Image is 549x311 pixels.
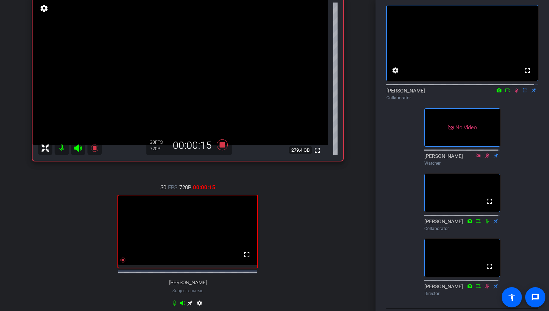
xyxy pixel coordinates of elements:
mat-icon: accessibility [507,293,516,302]
mat-icon: settings [39,4,49,13]
mat-icon: settings [391,66,400,75]
div: 00:00:15 [168,139,216,152]
span: 30 [160,183,166,191]
div: Director [424,290,500,297]
div: Collaborator [386,95,538,101]
span: 720P [179,183,191,191]
span: [PERSON_NAME] [169,280,207,286]
span: Subject [172,288,203,294]
span: No Video [455,124,477,131]
div: Watcher [424,160,500,167]
mat-icon: fullscreen [523,66,532,75]
div: [PERSON_NAME] [424,152,500,167]
span: - [187,288,188,293]
span: 279.4 GB [289,146,312,155]
mat-icon: settings [195,300,204,309]
div: [PERSON_NAME] [424,218,500,232]
div: [PERSON_NAME] [424,283,500,297]
div: [PERSON_NAME] [386,87,538,101]
span: FPS [155,140,163,145]
span: Chrome [188,289,203,293]
span: 00:00:15 [193,183,215,191]
mat-icon: message [531,293,540,302]
mat-icon: fullscreen [485,197,494,206]
mat-icon: fullscreen [313,146,322,155]
div: Collaborator [424,225,500,232]
div: 720P [150,146,168,152]
div: 30 [150,139,168,145]
mat-icon: fullscreen [243,250,251,259]
mat-icon: fullscreen [485,262,494,271]
span: FPS [168,183,177,191]
mat-icon: flip [521,87,529,93]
